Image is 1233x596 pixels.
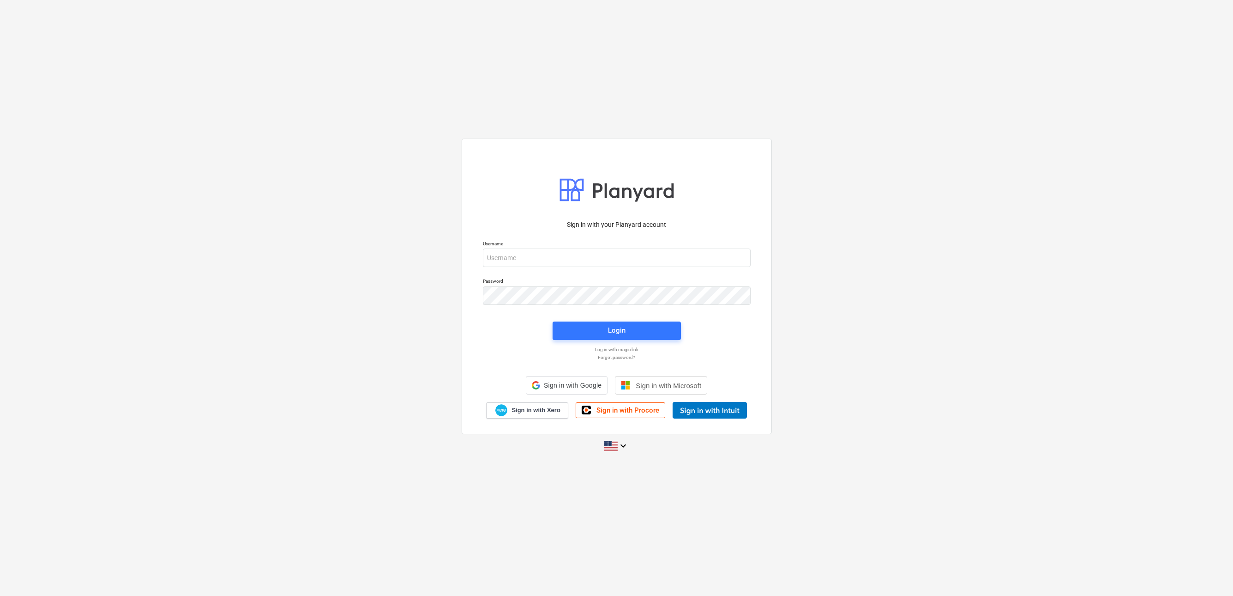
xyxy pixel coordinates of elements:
span: Sign in with Procore [596,406,659,414]
p: Sign in with your Planyard account [483,220,751,230]
div: Sign in with Google [526,376,607,395]
a: Log in with magic link [478,347,755,353]
span: Sign in with Xero [511,406,560,414]
span: Sign in with Google [544,382,601,389]
a: Sign in with Procore [576,402,665,418]
i: keyboard_arrow_down [618,440,629,451]
a: Sign in with Xero [486,402,568,419]
div: Login [608,324,626,336]
img: Xero logo [495,404,507,417]
a: Forgot password? [478,354,755,360]
button: Login [553,322,681,340]
p: Password [483,278,751,286]
img: Microsoft logo [621,381,630,390]
p: Username [483,241,751,249]
span: Sign in with Microsoft [636,382,701,389]
input: Username [483,249,751,267]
